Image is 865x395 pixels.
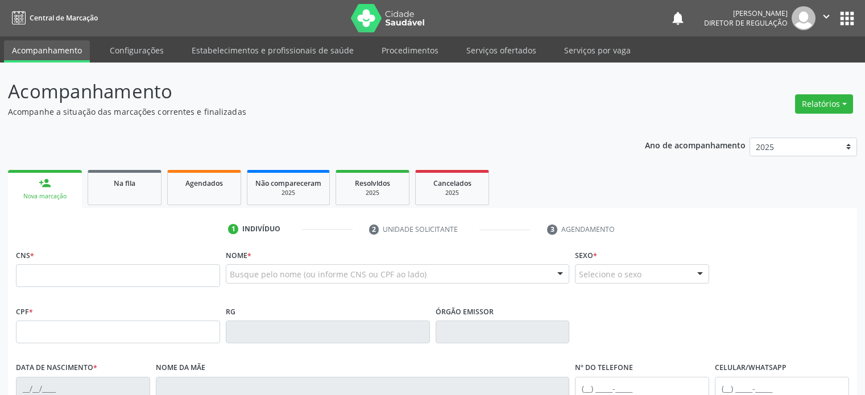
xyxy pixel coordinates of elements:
p: Acompanhamento [8,77,602,106]
img: img [792,6,816,30]
a: Acompanhamento [4,40,90,63]
button: apps [837,9,857,28]
button: notifications [670,10,686,26]
label: CNS [16,247,34,264]
a: Serviços por vaga [556,40,639,60]
span: Cancelados [433,178,471,188]
div: 1 [228,224,238,234]
div: 2025 [255,189,321,197]
button:  [816,6,837,30]
a: Estabelecimentos e profissionais de saúde [184,40,362,60]
p: Ano de acompanhamento [645,138,746,152]
span: Na fila [114,178,135,188]
label: Nome da mãe [156,359,205,377]
div: 2025 [344,189,401,197]
div: Indivíduo [242,224,280,234]
p: Acompanhe a situação das marcações correntes e finalizadas [8,106,602,118]
i:  [820,10,833,23]
span: Diretor de regulação [704,18,788,28]
label: Nome [226,247,251,264]
label: Órgão emissor [436,303,494,321]
span: Resolvidos [355,178,390,188]
label: Celular/WhatsApp [715,359,787,377]
label: Nº do Telefone [575,359,633,377]
a: Central de Marcação [8,9,98,27]
span: Selecione o sexo [579,268,641,280]
span: Central de Marcação [30,13,98,23]
span: Não compareceram [255,178,321,188]
button: Relatórios [795,94,853,114]
label: CPF [16,303,33,321]
a: Procedimentos [374,40,446,60]
a: Configurações [102,40,172,60]
span: Agendados [185,178,223,188]
label: Sexo [575,247,597,264]
div: [PERSON_NAME] [704,9,788,18]
label: RG [226,303,235,321]
div: person_add [39,177,51,189]
label: Data de nascimento [16,359,97,377]
div: Nova marcação [16,192,74,201]
div: 2025 [424,189,481,197]
a: Serviços ofertados [458,40,544,60]
span: Busque pelo nome (ou informe CNS ou CPF ao lado) [230,268,427,280]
